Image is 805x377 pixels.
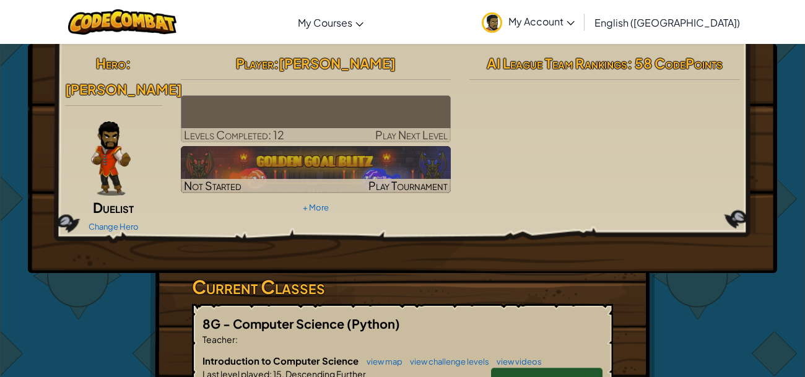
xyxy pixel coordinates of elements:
span: Duelist [93,199,134,216]
a: My Account [476,2,581,41]
span: Play Tournament [368,178,448,193]
a: English ([GEOGRAPHIC_DATA]) [588,6,746,39]
a: Play Next Level [181,95,451,142]
span: English ([GEOGRAPHIC_DATA]) [594,16,740,29]
img: CodeCombat logo [68,9,176,35]
a: Change Hero [89,222,139,232]
img: avatar [482,12,502,33]
img: Golden Goal [181,146,451,193]
a: My Courses [292,6,370,39]
span: [PERSON_NAME] [65,80,182,98]
span: Hero [96,54,126,72]
span: [PERSON_NAME] [279,54,396,72]
span: AI League Team Rankings [487,54,627,72]
span: (Python) [347,316,400,331]
img: duelist-pose.png [91,121,131,196]
span: My Account [508,15,575,28]
a: view videos [490,357,542,366]
span: Not Started [184,178,241,193]
span: Player [236,54,274,72]
span: Introduction to Computer Science [202,355,360,366]
span: : [126,54,131,72]
span: : [235,334,238,345]
span: Levels Completed: 12 [184,128,284,142]
a: view challenge levels [404,357,489,366]
span: : [274,54,279,72]
span: 8G - Computer Science [202,316,347,331]
span: Play Next Level [375,128,448,142]
a: Not StartedPlay Tournament [181,146,451,193]
span: Teacher [202,334,235,345]
span: My Courses [298,16,352,29]
h3: Current Classes [192,273,613,301]
a: + More [303,202,329,212]
span: : 58 CodePoints [627,54,723,72]
a: view map [360,357,402,366]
